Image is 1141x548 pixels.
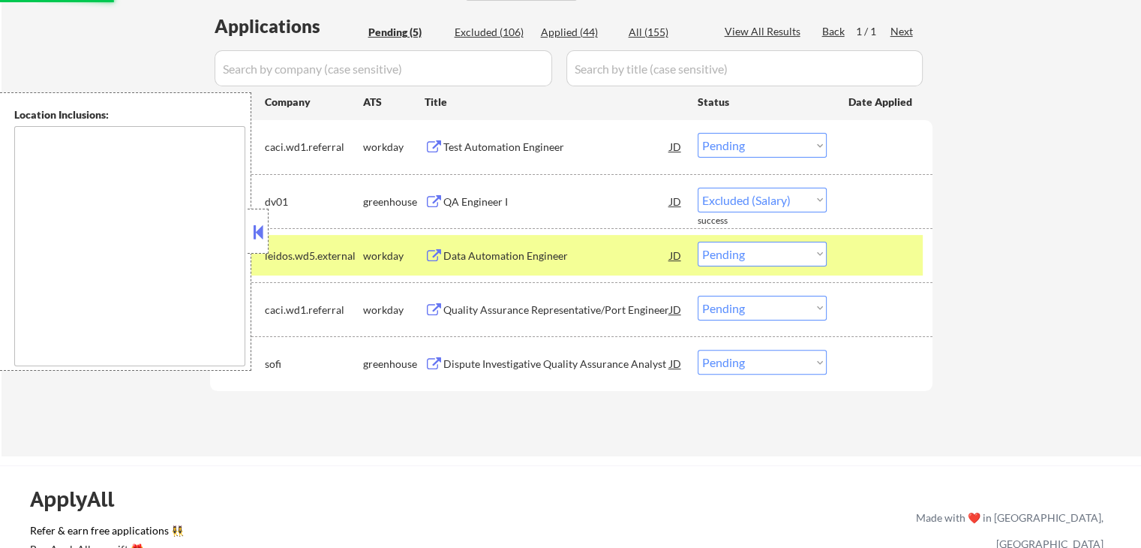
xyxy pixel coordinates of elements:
[443,303,670,318] div: Quality Assurance Representative/Port Engineer
[265,357,363,372] div: sofi
[30,525,602,541] a: Refer & earn free applications 👯‍♀️
[668,296,683,323] div: JD
[363,140,425,155] div: workday
[265,303,363,318] div: caci.wd1.referral
[629,25,704,40] div: All (155)
[668,188,683,215] div: JD
[698,215,758,227] div: success
[215,50,552,86] input: Search by company (case sensitive)
[363,357,425,372] div: greenhouse
[215,17,363,35] div: Applications
[368,25,443,40] div: Pending (5)
[822,24,846,39] div: Back
[265,194,363,209] div: dv01
[363,194,425,209] div: greenhouse
[848,95,914,110] div: Date Applied
[566,50,923,86] input: Search by title (case sensitive)
[363,303,425,318] div: workday
[14,107,245,122] div: Location Inclusions:
[30,486,131,512] div: ApplyAll
[443,357,670,372] div: Dispute Investigative Quality Assurance Analyst
[443,194,670,209] div: QA Engineer I
[443,248,670,263] div: Data Automation Engineer
[668,133,683,160] div: JD
[425,95,683,110] div: Title
[443,140,670,155] div: Test Automation Engineer
[265,248,363,263] div: leidos.wd5.external
[668,350,683,377] div: JD
[541,25,616,40] div: Applied (44)
[265,140,363,155] div: caci.wd1.referral
[455,25,530,40] div: Excluded (106)
[265,95,363,110] div: Company
[668,242,683,269] div: JD
[698,88,827,115] div: Status
[856,24,890,39] div: 1 / 1
[890,24,914,39] div: Next
[363,248,425,263] div: workday
[363,95,425,110] div: ATS
[725,24,805,39] div: View All Results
